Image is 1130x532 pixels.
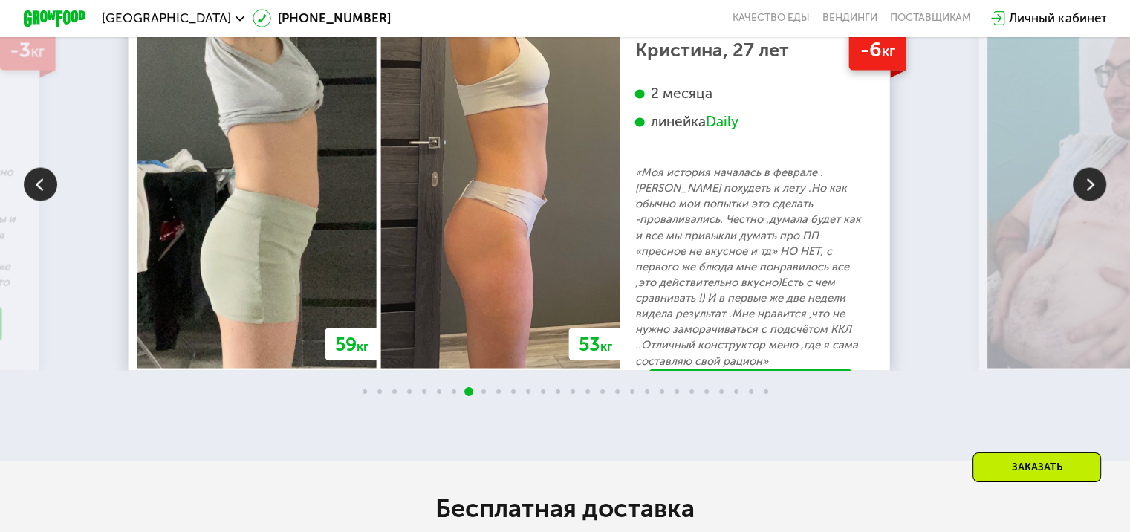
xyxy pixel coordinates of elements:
[733,12,810,25] a: Качество еды
[706,112,738,130] div: Daily
[357,338,368,353] span: кг
[972,452,1101,482] div: Заказать
[253,9,391,27] a: [PHONE_NUMBER]
[635,84,866,102] div: 2 месяца
[24,167,57,201] img: Slide left
[890,12,971,25] div: поставщикам
[126,493,1004,525] h2: Бесплатная доставка
[325,328,378,360] div: 59
[1073,167,1106,201] img: Slide right
[569,328,623,360] div: 53
[102,12,231,25] span: [GEOGRAPHIC_DATA]
[635,112,866,130] div: линейка
[1009,9,1106,27] div: Личный кабинет
[31,42,45,60] span: кг
[849,30,906,69] div: -6
[649,369,853,404] a: Хочу так же
[822,12,877,25] a: Вендинги
[881,42,894,60] span: кг
[600,338,612,353] span: кг
[635,164,866,369] p: «Моя история началась в феврале .[PERSON_NAME] похудеть к лету .Но как обычно мои попытки это сде...
[635,42,866,58] div: Кристина, 27 лет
